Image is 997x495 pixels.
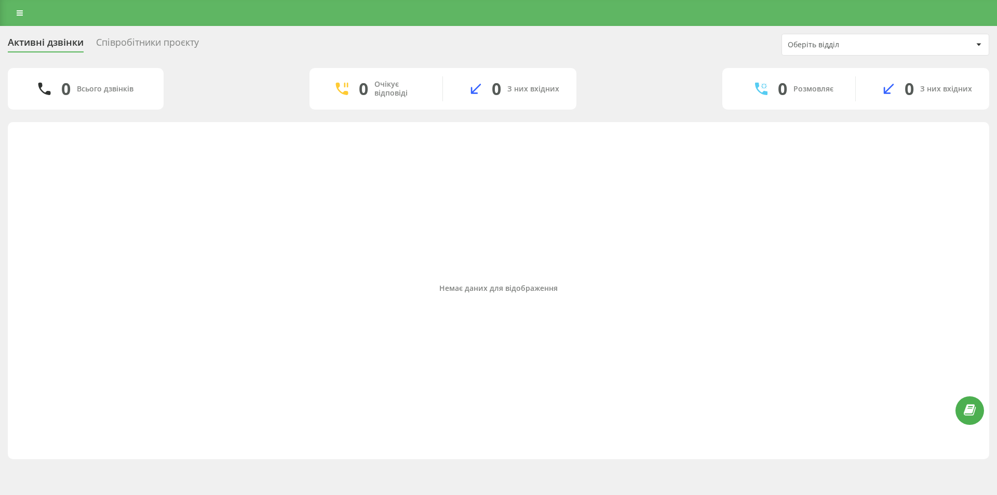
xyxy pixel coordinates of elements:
div: Очікує відповіді [374,80,427,98]
div: 0 [359,79,368,99]
div: Співробітники проєкту [96,37,199,53]
div: З них вхідних [920,85,972,93]
div: Активні дзвінки [8,37,84,53]
div: Розмовляє [793,85,833,93]
div: 0 [905,79,914,99]
div: 0 [778,79,787,99]
div: 0 [492,79,501,99]
div: Немає даних для відображення [16,284,981,292]
div: Всього дзвінків [77,85,133,93]
div: З них вхідних [507,85,559,93]
div: 0 [61,79,71,99]
div: Оберіть відділ [788,41,912,49]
